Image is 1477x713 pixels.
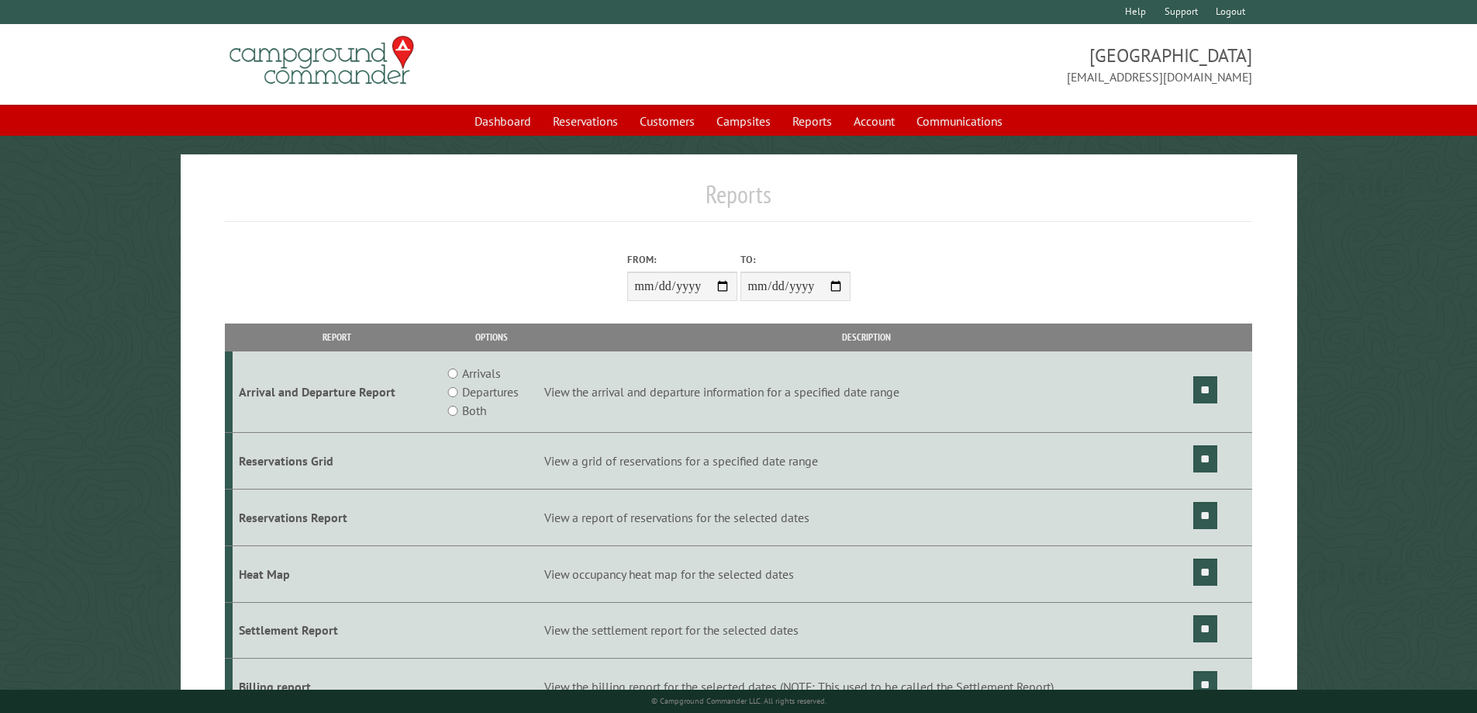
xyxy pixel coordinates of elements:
[462,382,519,401] label: Departures
[542,602,1191,659] td: View the settlement report for the selected dates
[651,696,826,706] small: © Campground Commander LLC. All rights reserved.
[907,106,1012,136] a: Communications
[542,545,1191,602] td: View occupancy heat map for the selected dates
[233,433,441,490] td: Reservations Grid
[544,106,627,136] a: Reservations
[233,324,441,351] th: Report
[542,351,1191,433] td: View the arrival and departure information for a specified date range
[739,43,1253,86] span: [GEOGRAPHIC_DATA] [EMAIL_ADDRESS][DOMAIN_NAME]
[465,106,540,136] a: Dashboard
[233,602,441,659] td: Settlement Report
[462,401,486,420] label: Both
[233,545,441,602] td: Heat Map
[740,252,851,267] label: To:
[225,30,419,91] img: Campground Commander
[225,179,1253,222] h1: Reports
[542,433,1191,490] td: View a grid of reservations for a specified date range
[707,106,780,136] a: Campsites
[630,106,704,136] a: Customers
[783,106,841,136] a: Reports
[233,351,441,433] td: Arrival and Departure Report
[233,489,441,545] td: Reservations Report
[542,489,1191,545] td: View a report of reservations for the selected dates
[844,106,904,136] a: Account
[542,324,1191,351] th: Description
[627,252,737,267] label: From:
[440,324,541,351] th: Options
[462,364,501,382] label: Arrivals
